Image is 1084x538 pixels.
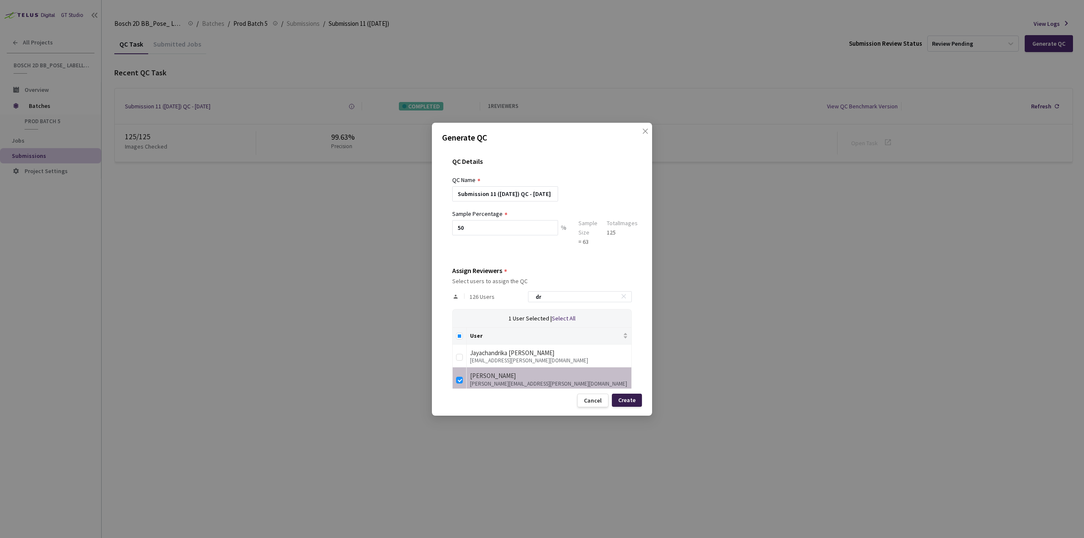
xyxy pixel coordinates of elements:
[470,293,495,300] span: 126 Users
[531,292,621,302] input: Search
[452,267,502,274] div: Assign Reviewers
[452,220,558,235] input: e.g. 10
[618,397,636,403] div: Create
[452,209,503,218] div: Sample Percentage
[558,220,569,246] div: %
[509,315,552,322] span: 1 User Selected |
[584,397,602,404] div: Cancel
[452,157,632,175] div: QC Details
[607,218,638,228] div: Total Images
[470,381,628,387] div: [PERSON_NAME][EMAIL_ADDRESS][PERSON_NAME][DOMAIN_NAME]
[633,128,647,141] button: Close
[552,315,575,322] span: Select All
[470,332,621,339] span: User
[578,218,597,237] div: Sample Size
[467,328,632,345] th: User
[452,175,476,185] div: QC Name
[470,358,628,364] div: [EMAIL_ADDRESS][PERSON_NAME][DOMAIN_NAME]
[452,278,632,284] div: Select users to assign the QC
[470,348,628,358] div: Jayachandrika [PERSON_NAME]
[607,228,638,237] div: 125
[442,131,642,144] p: Generate QC
[470,371,628,381] div: [PERSON_NAME]
[578,237,597,246] div: = 63
[642,128,649,152] span: close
